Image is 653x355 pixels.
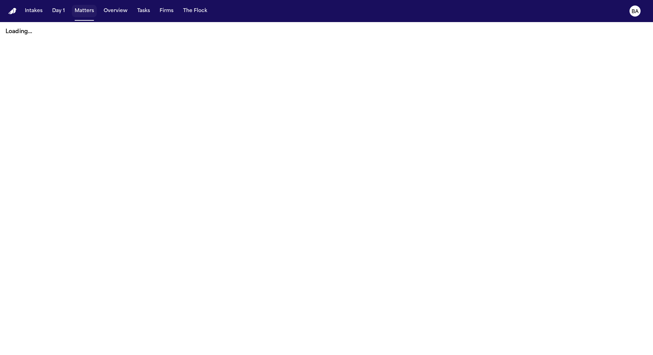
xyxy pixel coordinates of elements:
button: The Flock [180,5,210,17]
button: Day 1 [49,5,68,17]
button: Firms [157,5,176,17]
button: Matters [72,5,97,17]
a: Home [8,8,17,14]
button: Tasks [134,5,153,17]
button: Intakes [22,5,45,17]
button: Overview [101,5,130,17]
p: Loading... [6,28,647,36]
img: Finch Logo [8,8,17,14]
